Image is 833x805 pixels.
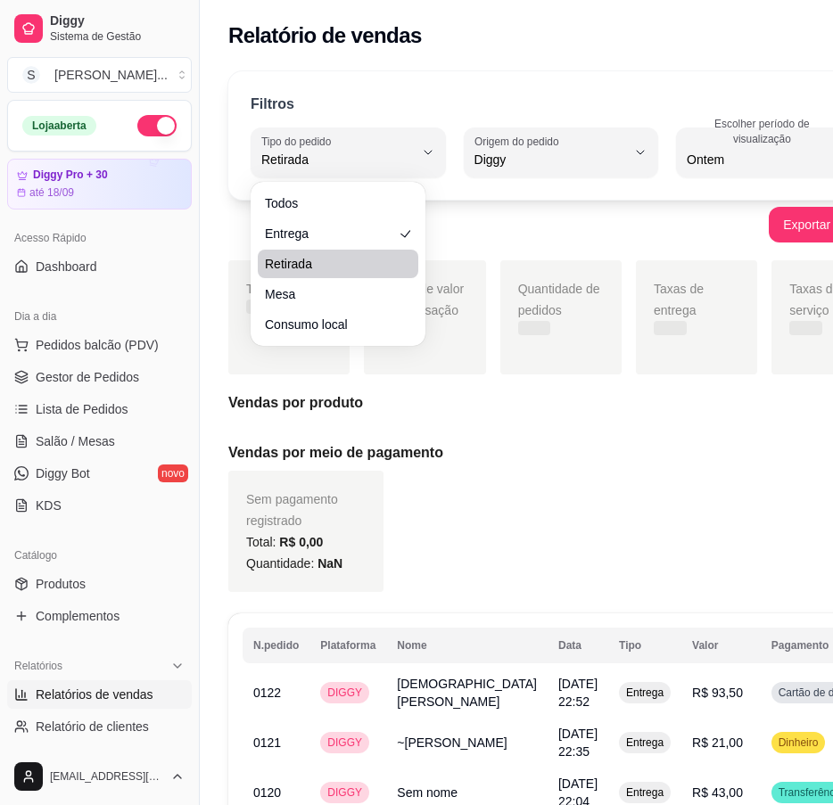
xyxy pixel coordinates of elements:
[246,492,338,528] span: Sem pagamento registrado
[7,57,192,93] button: Select a team
[228,21,422,50] h2: Relatório de vendas
[265,285,393,303] span: Mesa
[14,659,62,673] span: Relatórios
[33,168,108,182] article: Diggy Pro + 30
[36,464,90,482] span: Diggy Bot
[36,718,149,735] span: Relatório de clientes
[50,29,185,44] span: Sistema de Gestão
[22,116,96,136] div: Loja aberta
[7,541,192,570] div: Catálogo
[261,151,414,168] span: Retirada
[36,368,139,386] span: Gestor de Pedidos
[50,769,163,784] span: [EMAIL_ADDRESS][DOMAIN_NAME]
[7,302,192,331] div: Dia a dia
[654,282,704,317] span: Taxas de entrega
[29,185,74,200] article: até 18/09
[279,535,323,549] span: R$ 0,00
[261,134,337,149] label: Tipo do pedido
[36,336,159,354] span: Pedidos balcão (PDV)
[246,556,342,571] span: Quantidade:
[36,575,86,593] span: Produtos
[265,225,393,242] span: Entrega
[474,151,627,168] span: Diggy
[137,115,177,136] button: Alterar Status
[36,686,153,703] span: Relatórios de vendas
[50,13,185,29] span: Diggy
[518,282,600,317] span: Quantidade de pedidos
[246,535,323,549] span: Total:
[36,607,120,625] span: Complementos
[54,66,168,84] div: [PERSON_NAME] ...
[7,224,192,252] div: Acesso Rápido
[318,556,342,571] span: NaN
[36,258,97,275] span: Dashboard
[246,282,320,296] span: Total vendido
[474,134,565,149] label: Origem do pedido
[36,432,115,450] span: Salão / Mesas
[36,497,62,514] span: KDS
[36,400,128,418] span: Lista de Pedidos
[265,255,393,273] span: Retirada
[265,316,393,333] span: Consumo local
[22,66,40,84] span: S
[251,94,294,115] p: Filtros
[265,194,393,212] span: Todos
